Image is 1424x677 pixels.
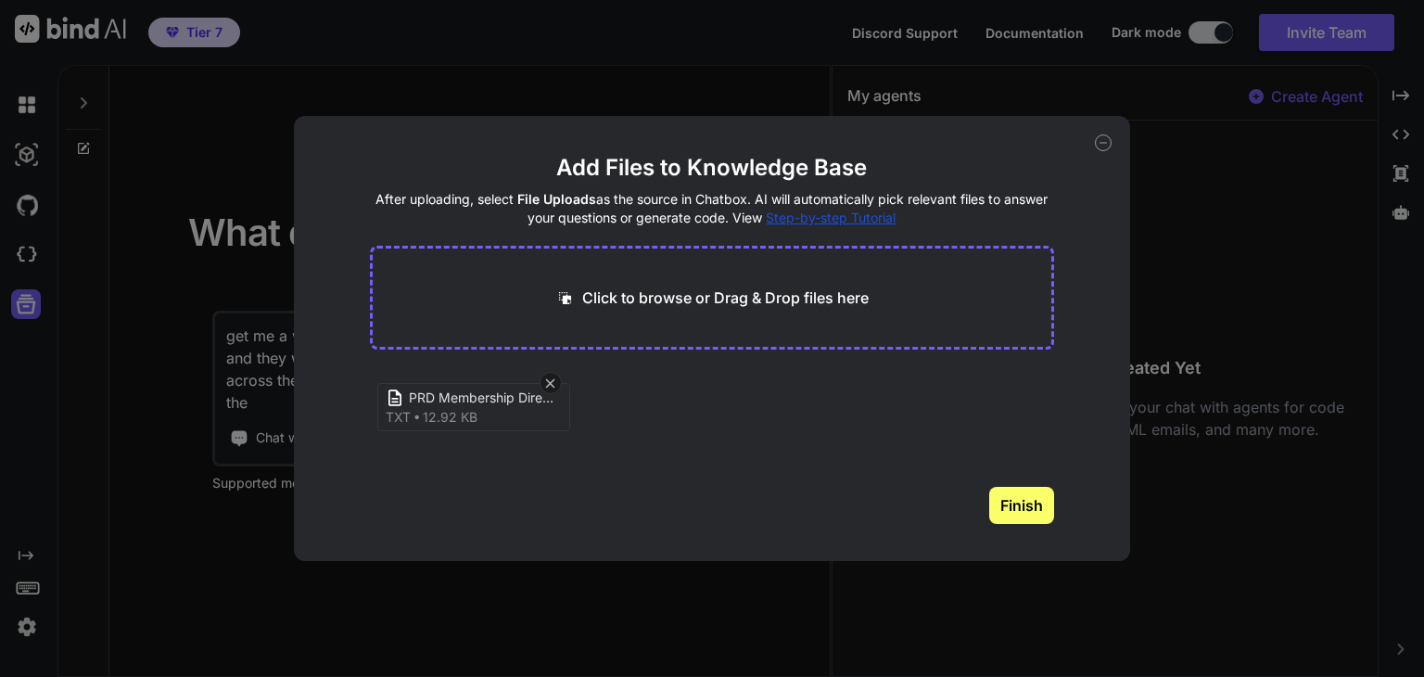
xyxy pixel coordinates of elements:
p: Click to browse or Drag & Drop files here [582,287,869,309]
span: 12.92 KB [423,408,477,427]
span: txt [386,408,411,427]
span: Step-by-step Tutorial [766,210,896,225]
h4: After uploading, select as the source in Chatbox. AI will automatically pick relevant files to an... [370,190,1055,227]
span: File Uploads [517,191,596,207]
h2: Add Files to Knowledge Base [370,153,1055,183]
span: PRD Membership Directory [409,389,557,408]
